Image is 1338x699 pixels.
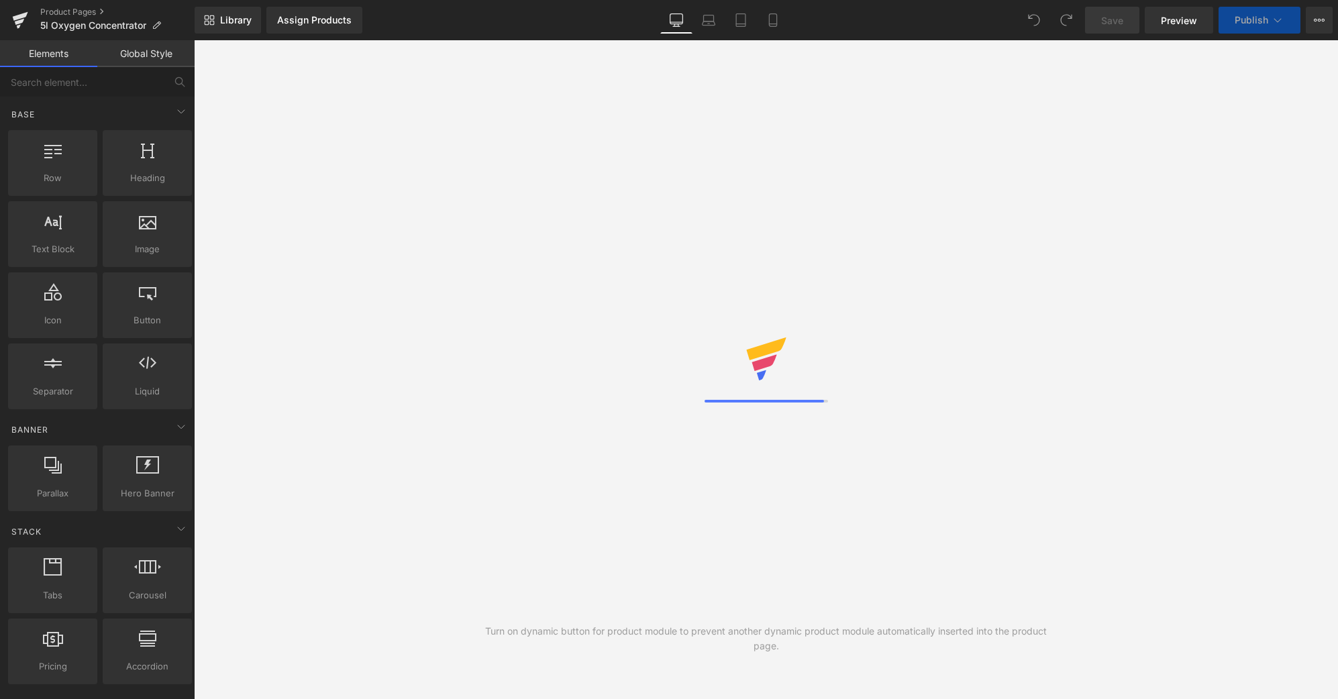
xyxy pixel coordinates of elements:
div: Assign Products [277,15,352,25]
button: More [1306,7,1333,34]
span: Heading [107,171,188,185]
a: Mobile [757,7,789,34]
div: Turn on dynamic button for product module to prevent another dynamic product module automatically... [480,624,1052,653]
span: Image [107,242,188,256]
span: Publish [1235,15,1268,25]
span: Save [1101,13,1123,28]
span: Carousel [107,588,188,602]
a: Tablet [725,7,757,34]
span: Parallax [12,486,93,500]
button: Redo [1053,7,1080,34]
a: Global Style [97,40,195,67]
span: Library [220,14,252,26]
span: Liquid [107,384,188,398]
span: Base [10,108,36,121]
span: Tabs [12,588,93,602]
span: Hero Banner [107,486,188,500]
a: Laptop [692,7,725,34]
a: Preview [1145,7,1213,34]
a: New Library [195,7,261,34]
button: Publish [1219,7,1300,34]
span: Text Block [12,242,93,256]
span: Button [107,313,188,327]
span: Preview [1161,13,1197,28]
span: Banner [10,423,50,436]
a: Product Pages [40,7,195,17]
span: 5l Oxygen Concentrator [40,20,146,31]
span: Stack [10,525,43,538]
span: Separator [12,384,93,398]
span: Row [12,171,93,185]
button: Undo [1021,7,1047,34]
span: Accordion [107,659,188,674]
a: Desktop [660,7,692,34]
span: Icon [12,313,93,327]
span: Pricing [12,659,93,674]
